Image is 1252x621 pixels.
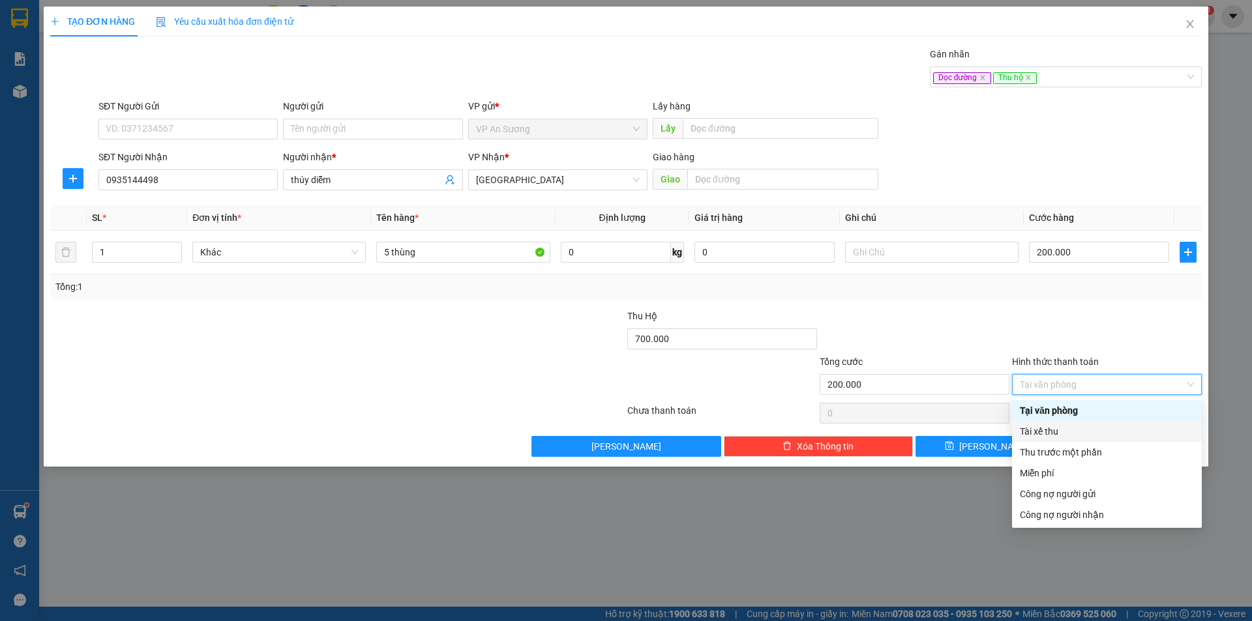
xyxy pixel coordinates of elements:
span: Giao [653,169,687,190]
span: plus [1180,247,1196,257]
input: Dọc đường [683,118,878,139]
div: SĐT Người Gửi [98,99,278,113]
span: [PERSON_NAME] [959,439,1029,454]
span: VP An Sương [476,119,640,139]
span: user-add [445,175,455,185]
span: Giá trị hàng [694,212,743,223]
button: save[PERSON_NAME] [916,436,1057,457]
li: VP [GEOGRAPHIC_DATA] [90,55,173,98]
span: Tên hàng [376,212,419,223]
span: delete [782,441,792,452]
span: Yêu cầu xuất hóa đơn điện tử [156,16,293,27]
span: Đà Nẵng [476,170,640,190]
div: Người gửi [283,99,462,113]
input: 0 [694,242,835,263]
span: close [1025,74,1032,81]
span: Tại văn phòng [1020,375,1194,394]
span: Đơn vị tính [192,212,241,223]
li: [PERSON_NAME] [7,7,189,31]
button: plus [1180,242,1197,263]
input: Ghi Chú [845,242,1019,263]
div: Thu trước một phần [1020,445,1194,459]
b: 39/4A Quốc Lộ 1A - [GEOGRAPHIC_DATA] - An Sương - [GEOGRAPHIC_DATA] [7,72,87,154]
span: kg [671,242,684,263]
div: Người nhận [283,150,462,164]
span: Thu hộ [993,72,1037,84]
span: Dọc đường [933,72,991,84]
label: Gán nhãn [930,49,970,59]
span: close [979,74,986,81]
span: TẠO ĐƠN HÀNG [50,16,135,27]
span: Thu Hộ [627,311,657,321]
div: Công nợ người nhận [1020,508,1194,522]
button: Close [1172,7,1208,43]
div: SĐT Người Nhận [98,150,278,164]
button: deleteXóa Thông tin [724,436,914,457]
span: [PERSON_NAME] [591,439,661,454]
span: Tổng cước [820,356,863,367]
input: VD: Bàn, Ghế [376,242,550,263]
label: Hình thức thanh toán [1012,356,1099,367]
span: close [1185,19,1195,29]
div: Chưa thanh toán [626,403,818,426]
div: Tại văn phòng [1020,403,1194,418]
li: VP VP An Sương [7,55,90,70]
span: Khác [200,242,358,262]
span: environment [7,72,16,81]
span: Giao hàng [653,152,694,162]
span: SL [92,212,102,223]
span: VP Nhận [468,152,505,162]
span: Cước hàng [1029,212,1074,223]
div: Cước gửi hàng sẽ được ghi vào công nợ của người gửi [1012,484,1202,504]
span: Định lượng [599,212,646,223]
div: Cước gửi hàng sẽ được ghi vào công nợ của người nhận [1012,504,1202,525]
span: plus [63,173,83,184]
span: Xóa Thông tin [797,439,854,454]
button: delete [55,242,76,263]
button: plus [63,168,83,189]
th: Ghi chú [840,205,1024,231]
div: Tài xế thu [1020,424,1194,439]
div: VP gửi [468,99,648,113]
div: Miễn phí [1020,466,1194,480]
span: Lấy hàng [653,101,691,111]
span: Lấy [653,118,683,139]
button: [PERSON_NAME] [531,436,721,457]
span: plus [50,17,59,26]
span: save [945,441,954,452]
div: Công nợ người gửi [1020,487,1194,501]
img: icon [156,17,166,27]
div: Tổng: 1 [55,280,483,294]
input: Dọc đường [687,169,878,190]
